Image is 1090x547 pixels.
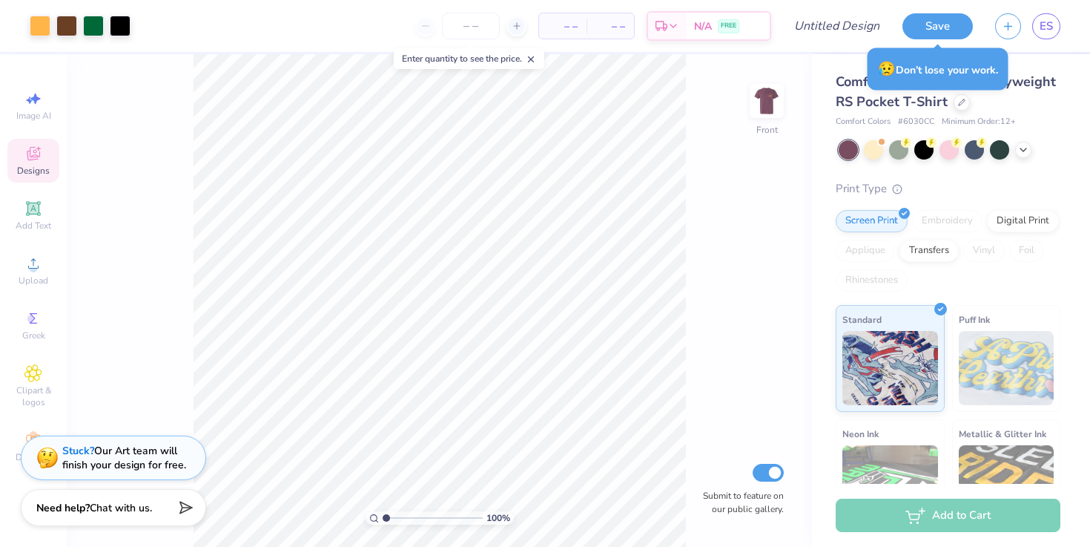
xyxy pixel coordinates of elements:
[842,426,879,442] span: Neon Ink
[959,445,1054,520] img: Metallic & Glitter Ink
[36,501,90,515] strong: Need help?
[17,165,50,177] span: Designs
[16,451,51,463] span: Decorate
[486,511,510,525] span: 100 %
[898,116,934,128] span: # 6030CC
[756,123,778,137] div: Front
[442,13,500,39] input: – –
[836,116,891,128] span: Comfort Colors
[90,501,152,515] span: Chat with us.
[752,86,782,116] img: Front
[878,59,896,79] span: 😥
[595,19,625,34] span: – –
[16,110,51,122] span: Image AI
[842,331,938,405] img: Standard
[942,116,1016,128] span: Minimum Order: 12 +
[62,444,186,472] div: Our Art team will finish your design for free.
[721,21,736,31] span: FREE
[694,19,712,34] span: N/A
[842,312,882,327] span: Standard
[16,220,51,232] span: Add Text
[1009,240,1044,262] div: Foil
[782,11,891,41] input: Untitled Design
[22,330,45,341] span: Greek
[836,210,908,232] div: Screen Print
[868,48,1008,91] div: Don’t lose your work.
[1040,18,1053,35] span: ES
[1032,13,1060,39] a: ES
[548,19,578,34] span: – –
[836,269,908,292] div: Rhinestones
[963,240,1005,262] div: Vinyl
[62,444,94,458] strong: Stuck?
[902,13,973,39] button: Save
[842,445,938,520] img: Neon Ink
[959,426,1046,442] span: Metallic & Glitter Ink
[912,210,982,232] div: Embroidery
[959,331,1054,405] img: Puff Ink
[19,275,48,286] span: Upload
[394,48,544,69] div: Enter quantity to see the price.
[959,312,990,327] span: Puff Ink
[695,489,784,516] label: Submit to feature on our public gallery.
[836,73,1056,111] span: Comfort Colors Adult Heavyweight RS Pocket T-Shirt
[7,384,59,408] span: Clipart & logos
[987,210,1059,232] div: Digital Print
[836,240,895,262] div: Applique
[836,180,1060,197] div: Print Type
[899,240,959,262] div: Transfers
